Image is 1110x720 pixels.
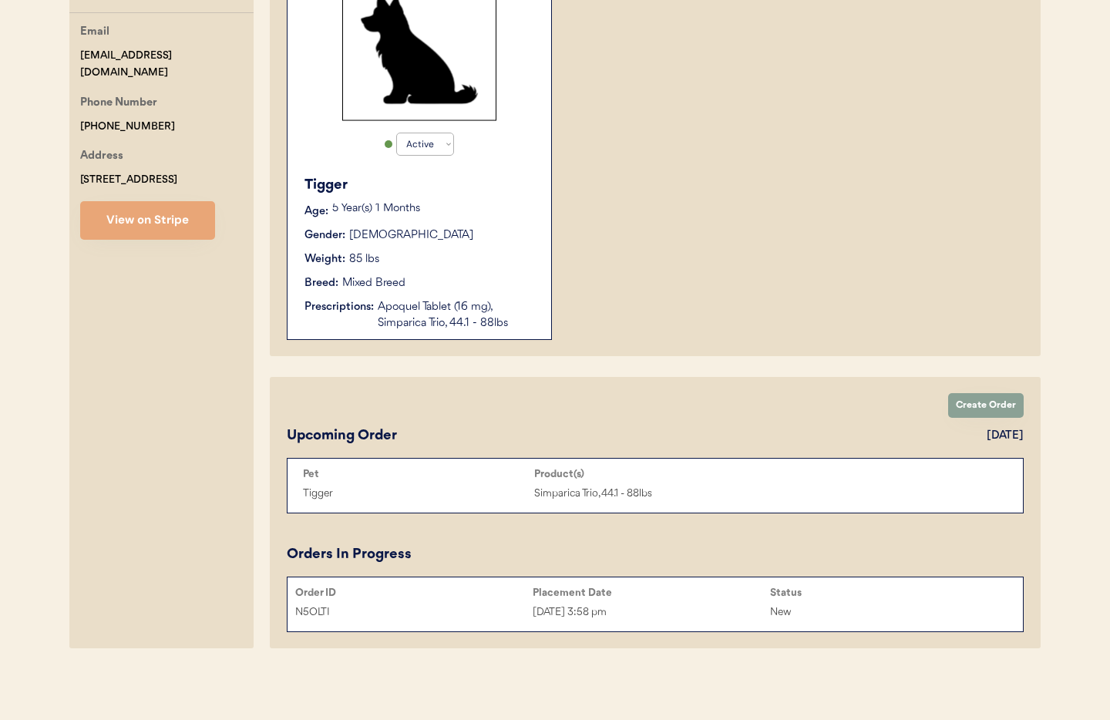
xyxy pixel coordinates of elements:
[287,544,412,565] div: Orders In Progress
[770,604,1007,621] div: New
[304,175,536,196] div: Tigger
[80,23,109,42] div: Email
[80,201,215,240] button: View on Stripe
[304,204,328,220] div: Age:
[80,118,175,136] div: [PHONE_NUMBER]
[349,227,473,244] div: [DEMOGRAPHIC_DATA]
[349,251,379,267] div: 85 lbs
[533,587,770,599] div: Placement Date
[80,171,177,189] div: [STREET_ADDRESS]
[287,426,397,446] div: Upcoming Order
[948,393,1024,418] button: Create Order
[534,485,765,503] div: Simparica Trio, 44.1 - 88lbs
[304,275,338,291] div: Breed:
[295,604,533,621] div: N5OLTI
[304,227,345,244] div: Gender:
[304,299,374,315] div: Prescriptions:
[770,587,1007,599] div: Status
[80,147,123,167] div: Address
[533,604,770,621] div: [DATE] 3:58 pm
[332,204,536,214] p: 5 Year(s) 1 Months
[342,275,405,291] div: Mixed Breed
[987,428,1024,444] div: [DATE]
[80,47,254,82] div: [EMAIL_ADDRESS][DOMAIN_NAME]
[295,587,533,599] div: Order ID
[303,485,534,503] div: Tigger
[80,94,157,113] div: Phone Number
[303,468,534,480] div: Pet
[534,468,765,480] div: Product(s)
[304,251,345,267] div: Weight:
[378,299,536,331] div: Apoquel Tablet (16 mg), Simparica Trio, 44.1 - 88lbs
